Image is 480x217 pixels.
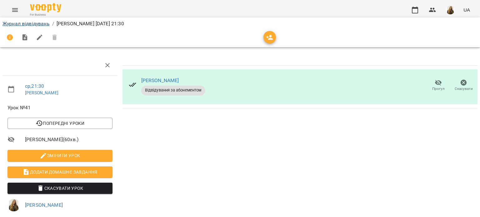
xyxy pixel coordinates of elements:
[25,136,112,143] span: [PERSON_NAME] ( 60 хв. )
[446,6,455,14] img: e6d74434a37294e684abaaa8ba944af6.png
[30,3,61,12] img: Voopty Logo
[12,185,107,192] span: Скасувати Урок
[7,118,112,129] button: Попередні уроки
[25,90,58,95] a: [PERSON_NAME]
[30,13,61,17] span: For Business
[451,77,476,94] button: Скасувати
[57,20,124,27] p: [PERSON_NAME] [DATE] 21:30
[2,20,477,27] nav: breadcrumb
[7,150,112,161] button: Змінити урок
[7,183,112,194] button: Скасувати Урок
[426,77,451,94] button: Прогул
[52,20,54,27] li: /
[7,199,20,211] img: e6d74434a37294e684abaaa8ba944af6.png
[25,83,44,89] a: ср , 21:30
[25,202,63,208] a: [PERSON_NAME]
[12,152,107,159] span: Змінити урок
[463,7,470,13] span: UA
[7,166,112,178] button: Додати домашнє завдання
[2,21,50,27] a: Журнал відвідувань
[7,2,22,17] button: Menu
[461,4,472,16] button: UA
[141,77,179,83] a: [PERSON_NAME]
[455,86,473,91] span: Скасувати
[12,168,107,176] span: Додати домашнє завдання
[7,104,112,111] span: Урок №41
[141,87,205,93] span: Відвідування за абонементом
[432,86,445,91] span: Прогул
[12,120,107,127] span: Попередні уроки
